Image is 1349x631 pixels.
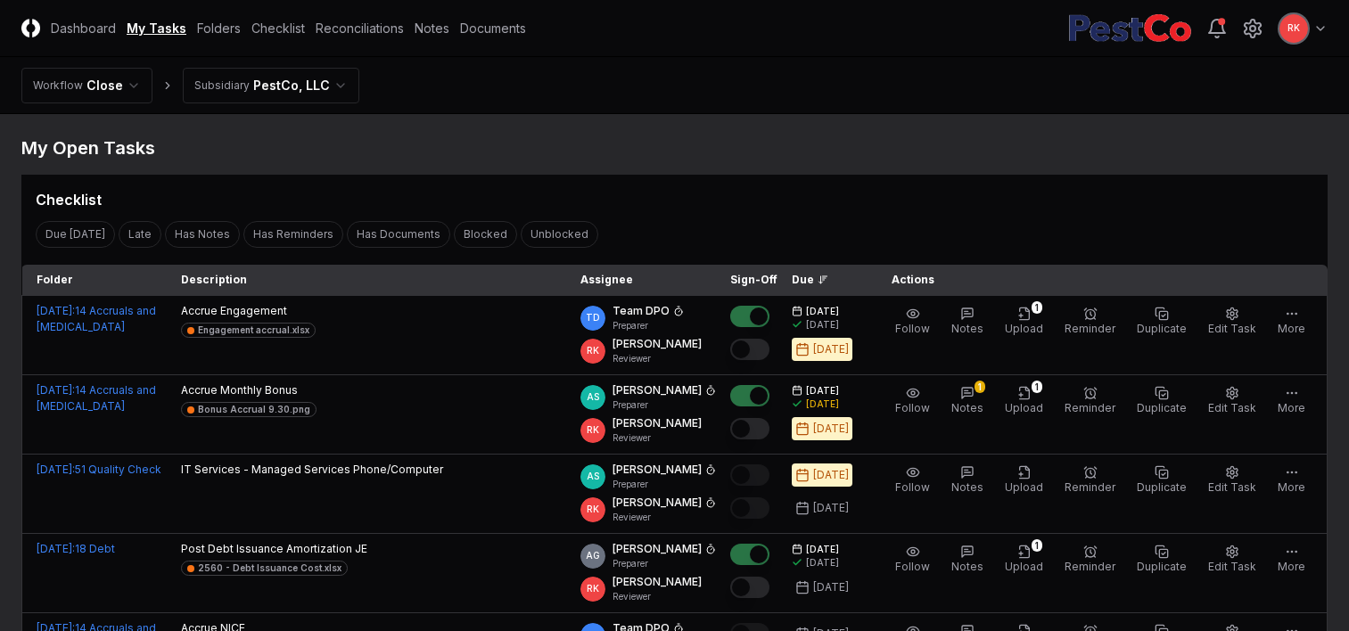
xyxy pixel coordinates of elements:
button: RK [1278,12,1310,45]
button: Edit Task [1205,462,1260,499]
button: Duplicate [1133,541,1190,578]
button: Reminder [1061,303,1119,340]
span: [DATE] : [37,383,75,397]
span: RK [587,344,599,357]
button: Mark complete [730,544,769,565]
span: Reminder [1065,401,1115,414]
p: Reviewer [613,352,702,365]
button: Mark complete [730,497,769,519]
div: 1 [1032,301,1042,314]
span: Follow [895,560,930,573]
p: Team DPO [613,303,670,319]
div: 2560 - Debt Issuance Cost.xlsx [198,561,341,575]
button: Follow [892,541,934,578]
p: [PERSON_NAME] [613,415,702,431]
button: Has Notes [165,221,240,248]
div: [DATE] [813,341,849,357]
p: Reviewer [613,590,702,603]
th: Description [174,265,574,296]
div: [DATE] [806,556,839,570]
button: Edit Task [1205,382,1260,420]
button: 1Notes [948,382,987,420]
a: My Tasks [127,19,186,37]
button: Has Reminders [243,221,343,248]
button: 1Upload [1001,303,1047,340]
img: Logo [21,19,40,37]
div: My Open Tasks [21,135,1328,160]
nav: breadcrumb [21,68,359,103]
span: [DATE] [806,305,839,318]
button: Blocked [454,221,517,248]
span: RK [587,582,599,595]
div: [DATE] [806,397,839,411]
button: Duplicate [1133,462,1190,499]
button: Follow [892,462,934,499]
button: Mark complete [730,464,769,486]
span: Edit Task [1208,480,1256,494]
div: Bonus Accrual 9.30.png [198,403,310,416]
p: [PERSON_NAME] [613,382,702,398]
div: [DATE] [806,318,839,332]
img: PestCo logo [1068,14,1192,43]
button: Mark complete [730,385,769,406]
th: Sign-Off [723,265,785,296]
p: [PERSON_NAME] [613,462,702,478]
div: 1 [975,381,985,393]
span: Notes [951,322,983,335]
p: Preparer [613,319,684,332]
button: Edit Task [1205,541,1260,578]
button: Notes [948,462,987,499]
a: [DATE]:51 Quality Check [37,463,161,476]
a: Folders [197,19,241,37]
div: Engagement accrual.xlsx [198,324,309,337]
p: Accrue Engagement [181,303,316,319]
span: Follow [895,322,930,335]
p: Preparer [613,557,716,570]
div: [DATE] [813,421,849,437]
span: Duplicate [1137,322,1187,335]
p: Reviewer [613,511,716,524]
button: Due Today [36,221,115,248]
span: Duplicate [1137,401,1187,414]
a: Documents [460,19,526,37]
button: Duplicate [1133,303,1190,340]
button: Edit Task [1205,303,1260,340]
div: [DATE] [813,579,849,595]
button: Has Documents [347,221,450,248]
div: Workflow [33,78,83,94]
a: Reconciliations [316,19,404,37]
th: Folder [22,265,174,296]
span: RK [587,423,599,437]
button: Follow [892,382,934,420]
a: Bonus Accrual 9.30.png [181,402,317,417]
span: Edit Task [1208,560,1256,573]
button: 1Upload [1001,541,1047,578]
a: [DATE]:14 Accruals and [MEDICAL_DATA] [37,304,156,333]
button: Upload [1001,462,1047,499]
button: More [1274,303,1309,340]
span: AS [587,390,599,404]
p: IT Services - Managed Services Phone/Computer [181,462,443,478]
button: More [1274,462,1309,499]
button: 1Upload [1001,382,1047,420]
span: TD [586,311,600,324]
button: Duplicate [1133,382,1190,420]
span: Duplicate [1137,560,1187,573]
p: Preparer [613,478,716,491]
span: Reminder [1065,322,1115,335]
p: Preparer [613,398,716,412]
div: 1 [1032,539,1042,552]
button: Mark complete [730,577,769,598]
div: Actions [877,272,1313,288]
p: Reviewer [613,431,702,445]
span: RK [587,503,599,516]
span: Follow [895,480,930,494]
span: Upload [1005,480,1043,494]
button: Notes [948,541,987,578]
p: [PERSON_NAME] [613,336,702,352]
a: [DATE]:18 Debt [37,542,115,555]
span: [DATE] : [37,542,75,555]
span: [DATE] : [37,304,75,317]
span: Notes [951,560,983,573]
button: Mark complete [730,306,769,327]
